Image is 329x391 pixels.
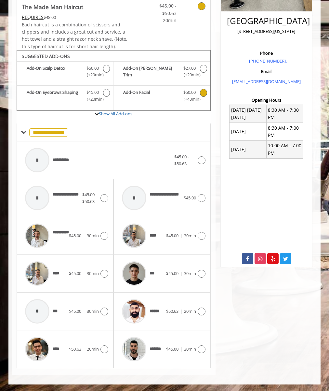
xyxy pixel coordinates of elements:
a: + [PHONE_NUMBER]. [246,58,287,64]
h3: Email [227,69,306,74]
span: $50.00 [183,89,196,96]
p: [STREET_ADDRESS][US_STATE] [227,28,306,35]
h3: Phone [227,51,306,55]
span: 30min [87,233,99,239]
b: SUGGESTED ADD-ONS [22,53,70,59]
span: $45.00 - $50.63 [146,2,176,17]
span: 30min [184,233,196,239]
span: | [180,233,182,239]
span: | [83,233,85,239]
span: $45.00 [166,270,178,276]
span: | [180,346,182,352]
a: Show All Add-ons [99,111,132,117]
a: [EMAIL_ADDRESS][DOMAIN_NAME] [232,79,301,84]
span: $45.00 [184,195,196,201]
span: | [83,270,85,276]
h2: [GEOGRAPHIC_DATA] [227,16,306,26]
span: (+20min ) [86,71,100,78]
td: 10:00 AM - 7:00 PM [266,140,303,158]
span: | [180,308,182,314]
td: 8:30 AM - 7:30 PM [266,105,303,123]
td: [DATE] [DATE] [DATE] [230,105,266,123]
span: This service needs some Advance to be paid before we block your appointment [22,14,44,20]
span: $50.00 [86,65,99,72]
span: $45.00 [69,308,81,314]
span: $45.00 [69,233,81,239]
label: Add-On Scalp Detox [20,65,110,80]
b: Add-On Facial [123,89,179,103]
h3: Opening Hours [225,98,308,102]
label: Add-On Facial [117,89,207,104]
span: $50.63 [166,308,178,314]
span: $27.00 [183,65,196,72]
span: (+40min ) [182,96,197,103]
b: The Made Man Haircut [22,2,83,11]
span: $45.00 [69,270,81,276]
span: $15.00 [86,89,99,96]
span: $45.00 - $50.63 [82,192,97,204]
span: 20min [184,308,196,314]
span: Each haircut is a combination of scissors and clippers and includes a great cut and service, a ho... [22,22,127,50]
span: | [180,270,182,276]
td: [DATE] [230,140,266,158]
span: 20min [87,346,99,352]
span: (+20min ) [86,96,100,103]
b: Add-On Scalp Detox [27,65,82,79]
span: $50.63 [69,346,81,352]
span: 20min [146,17,176,24]
span: | [83,308,85,314]
span: 30min [87,270,99,276]
span: 30min [87,308,99,314]
label: Add-On Beard Trim [117,65,207,80]
span: 30min [184,270,196,276]
div: $48.00 [22,14,130,21]
span: (+20min ) [182,71,197,78]
div: The Made Man Haircut Add-onS [17,50,211,111]
span: 30min [184,346,196,352]
span: $45.00 [166,233,178,239]
span: $45.00 - $50.63 [174,154,189,167]
td: 8:30 AM - 7:00 PM [266,123,303,141]
span: | [83,346,85,352]
b: Add-On Eyebrows Shaping [27,89,82,103]
label: Add-On Eyebrows Shaping [20,89,110,104]
td: [DATE] [230,123,266,141]
b: Add-On [PERSON_NAME] Trim [123,65,179,79]
span: $45.00 [166,346,178,352]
